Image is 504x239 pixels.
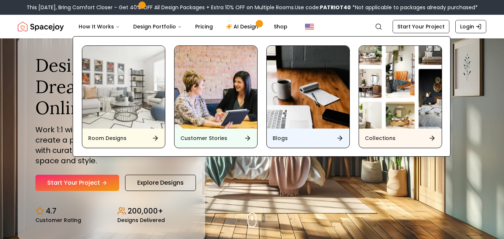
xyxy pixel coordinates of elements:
[27,4,478,11] div: This [DATE], Bring Comfort Closer – Get 40% OFF All Design Packages + Extra 10% OFF on Multiple R...
[18,19,64,34] a: Spacejoy
[127,19,188,34] button: Design Portfolio
[46,206,56,216] p: 4.7
[295,4,351,11] span: Use code:
[320,4,351,11] b: PATRIOT40
[18,19,64,34] img: Spacejoy Logo
[220,19,266,34] a: AI Design
[455,20,486,33] a: Login
[351,4,478,11] span: *Not applicable to packages already purchased*
[73,19,293,34] nav: Main
[73,19,126,34] button: How It Works
[35,55,187,119] h1: Design Your Dream Space Online
[189,19,219,34] a: Pricing
[128,206,163,216] p: 200,000+
[125,175,196,191] a: Explore Designs
[35,175,119,191] a: Start Your Project
[18,15,486,38] nav: Global
[393,20,449,33] a: Start Your Project
[268,19,293,34] a: Shop
[35,200,187,223] div: Design stats
[35,124,187,166] p: Work 1:1 with expert interior designers to create a personalized design, complete with curated fu...
[117,218,165,223] small: Designs Delivered
[305,22,314,31] img: United States
[35,218,81,223] small: Customer Rating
